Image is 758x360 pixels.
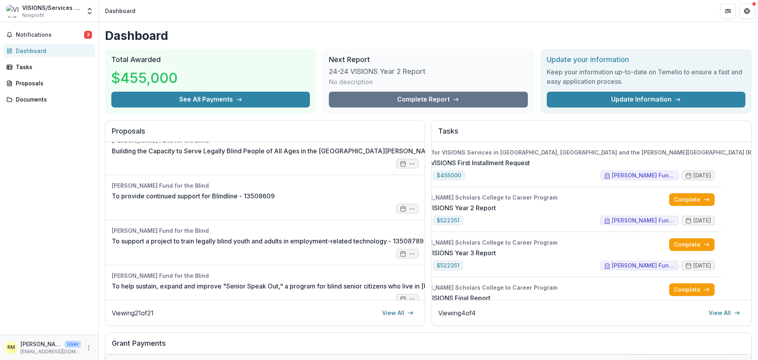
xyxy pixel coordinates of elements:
p: [EMAIL_ADDRESS][DOMAIN_NAME] [21,348,81,355]
a: Update Information [547,92,745,107]
a: Documents [3,93,95,106]
a: 24-24 VISIONS Year 2 Report [408,203,496,213]
span: Nonprofit [22,12,44,19]
div: Proposals [16,79,89,87]
p: Viewing 21 of 21 [112,308,154,318]
a: Building the Capacity to Serve Legally Blind People of All Ages in the [GEOGRAPHIC_DATA][PERSON_N... [112,146,475,156]
a: To provide continued support for Blindline - 13508609 [112,191,275,201]
span: Notifications [16,32,84,38]
p: Viewing 4 of 4 [438,308,476,318]
a: Complete [669,193,715,206]
a: To help sustain, expand and improve "Senior Speak Out," a program for blind senior citizens who l... [112,281,559,291]
div: Dashboard [105,7,135,15]
a: Complete Report [329,92,527,107]
div: Documents [16,95,89,104]
button: More [84,343,94,352]
button: See All Payments [111,92,310,107]
h3: Keep your information up-to-date on Temelio to ensure a fast and easy application process. [547,67,745,86]
button: Open entity switcher [84,3,95,19]
h3: $455,000 [111,67,178,89]
h2: Proposals [112,127,418,142]
a: View All [377,307,418,319]
a: 24-24 VISIONS Year 3 Report [408,248,496,258]
p: User [65,341,81,348]
img: VISIONS/Services for the Blind and Visually Impaired [6,5,19,17]
a: Dashboard [3,44,95,57]
h2: Grant Payments [112,339,745,354]
h3: 24-24 VISIONS Year 2 Report [329,67,426,76]
a: To support a project to train legally blind youth and adults in employment-related technology - 1... [112,236,424,246]
h2: Tasks [438,127,745,142]
nav: breadcrumb [102,5,139,17]
h2: Update your information [547,55,745,64]
div: Dashboard [16,47,89,55]
a: Complete [669,283,715,296]
a: View All [704,307,745,319]
a: Complete [669,238,715,251]
h2: Total Awarded [111,55,310,64]
div: VISIONS/Services for the Blind and Visually Impaired [22,4,81,12]
h1: Dashboard [105,28,752,43]
button: Partners [720,3,736,19]
a: Proposals [3,77,95,90]
a: 24-24 VISIONS Final Report [408,293,490,303]
a: #25-19 VISIONS First Installment Request [408,158,530,168]
div: Tasks [16,63,89,71]
div: Russell Martello [8,345,15,350]
button: Get Help [739,3,755,19]
p: No description [329,77,373,87]
span: 3 [84,31,92,39]
h2: Next Report [329,55,527,64]
a: Tasks [3,60,95,74]
p: [PERSON_NAME] [21,340,62,348]
button: Notifications3 [3,28,95,41]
